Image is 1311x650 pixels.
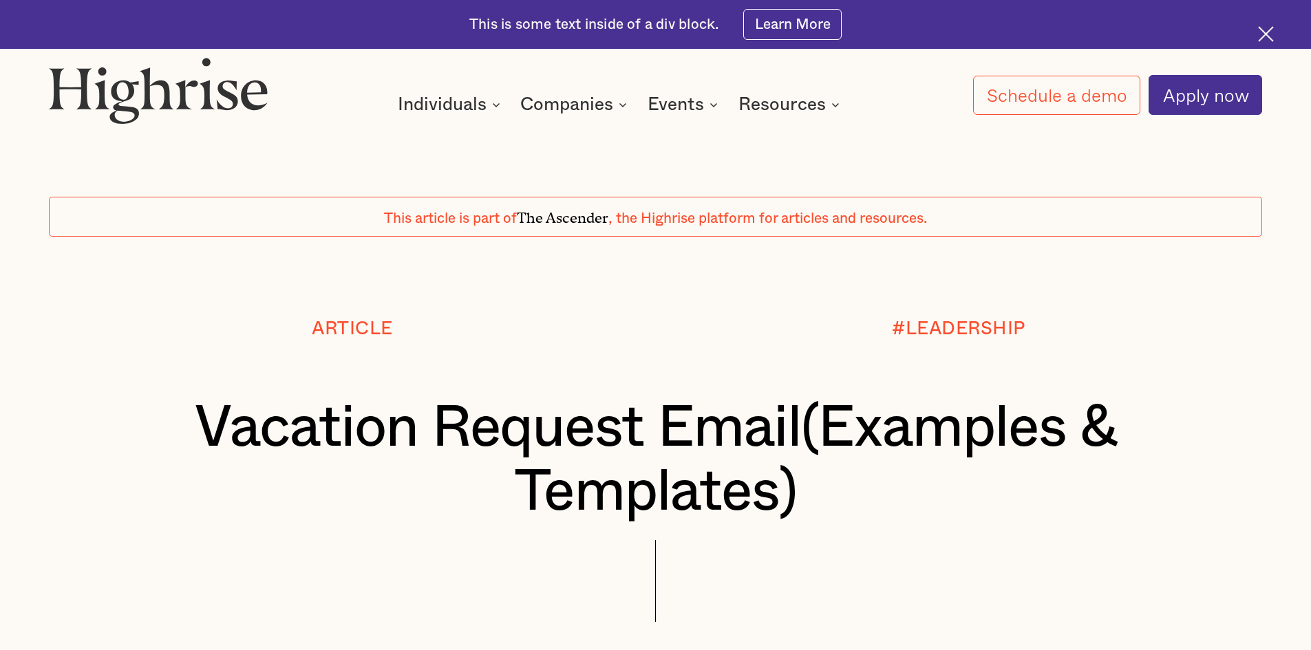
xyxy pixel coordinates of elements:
a: Apply now [1149,75,1262,115]
span: This article is part of [384,211,517,226]
div: #LEADERSHIP [892,318,1025,338]
div: This is some text inside of a div block. [469,15,718,34]
div: Individuals [398,96,487,113]
span: , the Highrise platform for articles and resources. [608,211,927,226]
a: Schedule a demo [973,76,1141,115]
div: Article [312,318,393,338]
div: Individuals [398,96,504,113]
div: Events [648,96,704,113]
div: Events [648,96,722,113]
div: Resources [738,96,826,113]
img: Highrise logo [49,57,268,123]
div: Resources [738,96,844,113]
a: Learn More [743,9,842,40]
div: Companies [520,96,631,113]
span: The Ascender [517,206,608,223]
img: Cross icon [1258,26,1274,42]
div: Companies [520,96,613,113]
h1: Vacation Request Email(Examples & Templates) [100,396,1212,525]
